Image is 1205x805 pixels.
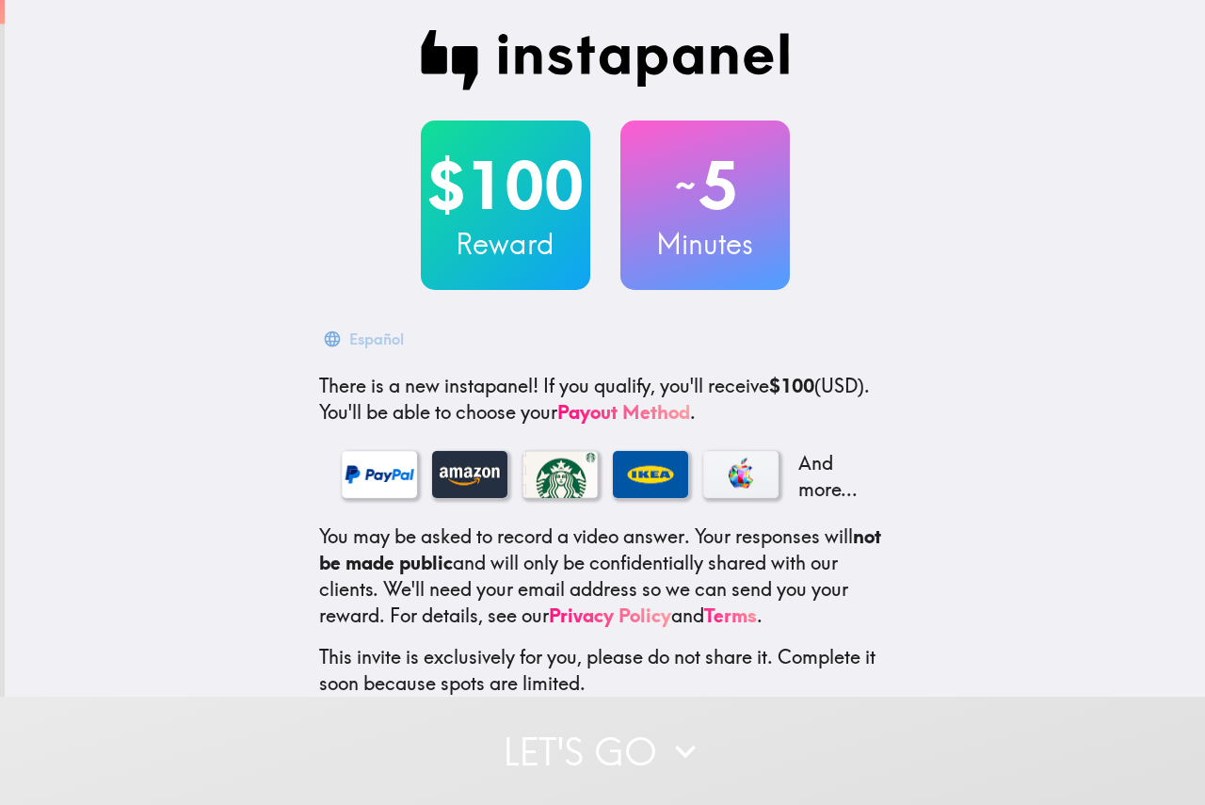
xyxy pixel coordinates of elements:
p: If you qualify, you'll receive (USD) . You'll be able to choose your . [319,373,892,426]
b: $100 [769,374,814,397]
h2: $100 [421,147,590,224]
span: There is a new instapanel! [319,374,538,397]
img: Instapanel [421,30,790,90]
a: Privacy Policy [549,604,671,627]
h3: Minutes [620,224,790,264]
p: This invite is exclusively for you, please do not share it. Complete it soon because spots are li... [319,644,892,697]
b: not be made public [319,524,881,574]
a: Payout Method [557,400,690,424]
button: Español [319,320,411,358]
h3: Reward [421,224,590,264]
p: You may be asked to record a video answer. Your responses will and will only be confidentially sh... [319,523,892,629]
div: Español [349,326,404,352]
a: Terms [704,604,757,627]
h2: 5 [620,147,790,224]
p: And more... [794,450,869,503]
span: ~ [672,157,699,214]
